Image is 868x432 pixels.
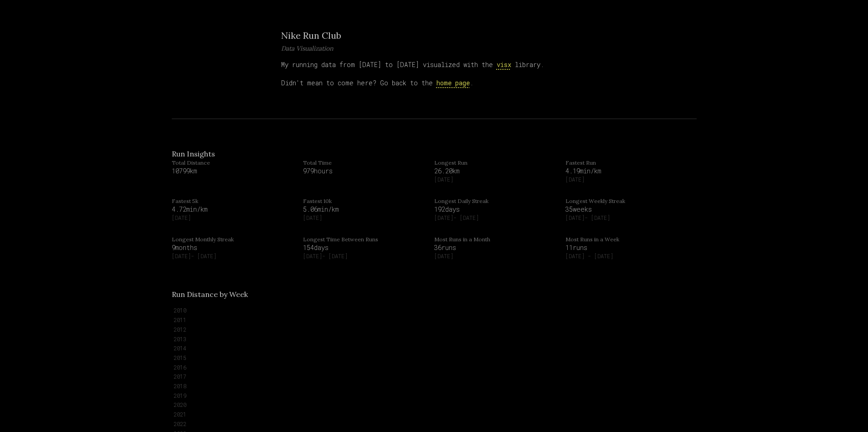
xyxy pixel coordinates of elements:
span: [DATE] - [DATE] [434,214,558,221]
tspan: 2017 [174,373,186,380]
span: 2022-10-23 - 2022-10-29 [565,252,689,260]
span: Fastest 10k [303,198,427,205]
tspan: 2018 [174,382,186,390]
h2: Run Insights [172,148,697,159]
span: Total Time [303,159,427,167]
p: Data Visualization [281,44,587,53]
h1: Nike Run Club [281,29,587,42]
tspan: 2012 [174,326,186,333]
span: 35 weeks [565,205,689,214]
span: 9 months [172,243,296,252]
span: 10799 km [172,167,296,176]
span: Total Distance [172,159,296,167]
span: [DATE] [434,252,558,260]
p: Didn't mean to come here? Go back to the . [281,77,587,89]
span: 5.06 min/km [303,205,427,214]
span: [DATE] - [DATE] [565,214,689,221]
tspan: 2015 [174,354,186,361]
tspan: 2014 [174,344,186,352]
span: Longest Time Between Runs [303,236,427,243]
span: Longest Monthly Streak [172,236,296,243]
tspan: 2010 [174,307,186,314]
span: 36 runs [434,243,558,252]
span: Most Runs in a Month [434,236,558,243]
span: Most Runs in a Week [565,236,689,243]
span: [DATE] [565,176,689,183]
tspan: 2019 [174,392,186,399]
span: [DATE] - [DATE] [172,252,296,260]
span: [DATE] [172,214,296,221]
span: [DATE] - [DATE] [303,252,427,260]
a: home page [437,78,470,87]
span: 4.19 min/km [565,167,689,176]
tspan: 2020 [174,401,186,408]
tspan: 2011 [174,316,186,323]
span: [DATE] [303,214,427,221]
span: Longest Run [434,159,558,167]
h2: Run Distance by Week [172,289,697,300]
a: visx [497,60,511,69]
span: 154 days [303,243,427,252]
span: Fastest 5k [172,198,296,205]
span: Fastest Run [565,159,689,167]
span: 192 days [434,205,558,214]
tspan: 2016 [174,364,186,371]
span: Longest Weekly Streak [565,198,689,205]
tspan: 2013 [174,335,186,343]
tspan: 2021 [174,411,186,418]
span: 11 runs [565,243,689,252]
span: Longest Daily Streak [434,198,558,205]
span: 26.20 km [434,167,558,176]
span: 3525367.8379999977 seconds [303,167,427,176]
span: 4.72 min/km [172,205,296,214]
tspan: 2022 [174,420,186,427]
p: My running data from [DATE] to [DATE] visualized with the library. [281,58,587,71]
span: [DATE] [434,176,558,183]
